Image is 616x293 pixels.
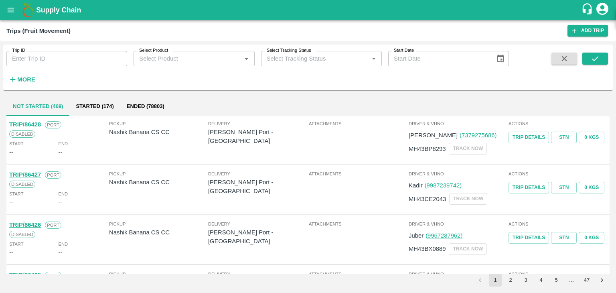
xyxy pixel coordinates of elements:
button: Started (174) [69,97,120,116]
div: -- [9,148,13,157]
strong: More [17,76,35,83]
p: [PERSON_NAME] Port - [GEOGRAPHIC_DATA] [208,128,307,146]
button: 0 Kgs [579,182,604,193]
span: End [59,240,68,248]
label: Select Tracking Status [267,47,311,54]
button: Go to page 4 [535,274,547,287]
p: MH43BX0889 [409,244,446,253]
span: Delivery [208,170,307,177]
span: Attachments [309,120,407,127]
span: Port [45,272,61,279]
span: Disabled [9,231,35,238]
span: Actions [509,271,607,278]
span: Attachments [309,271,407,278]
button: Open [369,53,379,64]
span: Start [9,190,23,197]
p: MH43CE2043 [409,195,446,203]
a: STN [551,132,577,143]
span: Driver & VHNo [409,170,507,177]
button: More [6,73,37,86]
label: Trip ID [12,47,25,54]
button: Not Started (469) [6,97,69,116]
span: Attachments [309,220,407,228]
img: logo [20,2,36,18]
input: Select Tracking Status [263,53,356,64]
button: Go to page 2 [504,274,517,287]
a: STN [551,182,577,193]
span: Driver & VHNo [409,271,507,278]
span: Actions [509,220,607,228]
a: TRIP/86428 [9,121,41,128]
span: Pickup [109,170,208,177]
span: [PERSON_NAME] [409,132,458,138]
div: … [565,277,578,284]
span: Delivery [208,220,307,228]
p: Nashik Banana CS CC [109,178,208,187]
label: Select Product [139,47,168,54]
span: Pickup [109,220,208,228]
span: Delivery [208,271,307,278]
p: [PERSON_NAME] Port - [GEOGRAPHIC_DATA] [208,228,307,246]
div: -- [9,248,13,256]
p: MH43BP8293 [409,144,446,153]
span: Juber [409,232,423,239]
p: [PERSON_NAME] Port - [GEOGRAPHIC_DATA] [208,178,307,196]
span: Port [45,222,61,229]
a: (9987239742) [425,182,462,189]
span: Actions [509,170,607,177]
button: Go to page 47 [580,274,593,287]
div: -- [59,148,63,157]
span: Disabled [9,130,35,138]
a: Add Trip [567,25,608,37]
span: Delivery [208,120,307,127]
button: Ended (78803) [120,97,171,116]
button: Open [241,53,251,64]
div: account of current user [595,2,610,18]
a: Trip Details [509,182,549,193]
a: TRIP/86427 [9,171,41,178]
a: STN [551,232,577,244]
div: -- [9,197,13,206]
label: Start Date [394,47,414,54]
input: Start Date [388,51,490,66]
span: Pickup [109,271,208,278]
span: Pickup [109,120,208,127]
span: Start [9,140,23,147]
a: Trip Details [509,232,549,244]
span: End [59,140,68,147]
span: Start [9,240,23,248]
button: 0 Kgs [579,132,604,143]
p: Nashik Banana CS CC [109,128,208,136]
b: Supply Chain [36,6,81,14]
button: open drawer [2,1,20,19]
a: (9967287962) [426,232,462,239]
span: Driver & VHNo [409,120,507,127]
div: -- [59,197,63,206]
div: Trips (Fruit Movement) [6,26,71,36]
button: Go to page 5 [550,274,563,287]
span: Kadir [409,182,423,189]
span: Disabled [9,181,35,188]
span: Port [45,171,61,179]
span: Driver & VHNo [409,220,507,228]
a: (7379275686) [460,132,496,138]
div: -- [59,248,63,256]
button: Go to page 3 [519,274,532,287]
input: Enter Trip ID [6,51,127,66]
button: Go to next page [596,274,608,287]
a: TRIP/86426 [9,222,41,228]
span: Attachments [309,170,407,177]
button: 0 Kgs [579,232,604,244]
input: Select Product [136,53,239,64]
button: Choose date [493,51,508,66]
span: End [59,190,68,197]
nav: pagination navigation [472,274,610,287]
a: TRIP/86425 [9,272,41,278]
span: Port [45,121,61,128]
span: Actions [509,120,607,127]
a: Supply Chain [36,4,581,16]
button: page 1 [489,274,502,287]
div: customer-support [581,3,595,17]
a: Trip Details [509,132,549,143]
p: Nashik Banana CS CC [109,228,208,237]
